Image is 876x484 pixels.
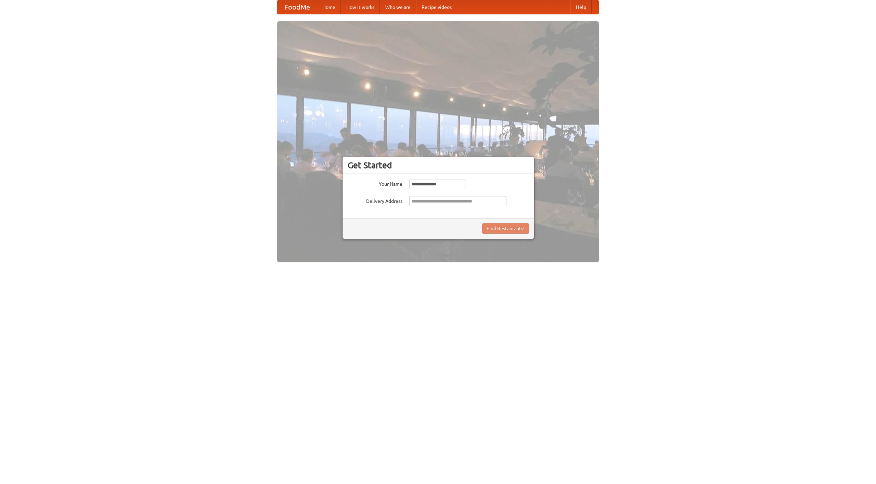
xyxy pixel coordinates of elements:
a: Help [570,0,592,14]
button: Find Restaurants! [482,223,529,234]
label: Delivery Address [348,196,402,205]
label: Your Name [348,179,402,187]
h3: Get Started [348,160,529,170]
a: How it works [341,0,380,14]
a: Recipe videos [416,0,457,14]
a: Home [317,0,341,14]
a: FoodMe [278,0,317,14]
a: Who we are [380,0,416,14]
